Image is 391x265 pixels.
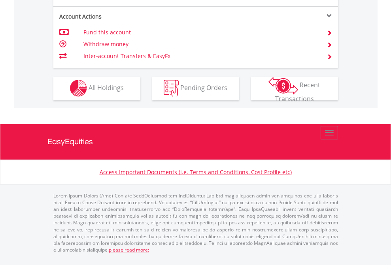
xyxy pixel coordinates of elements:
[109,246,149,253] a: please read more:
[83,38,317,50] td: Withdraw money
[251,77,338,100] button: Recent Transactions
[83,26,317,38] td: Fund this account
[83,50,317,62] td: Inter-account Transfers & EasyFx
[47,124,344,160] a: EasyEquities
[53,77,140,100] button: All Holdings
[152,77,239,100] button: Pending Orders
[180,83,227,92] span: Pending Orders
[89,83,124,92] span: All Holdings
[70,80,87,97] img: holdings-wht.png
[53,192,338,253] p: Lorem Ipsum Dolors (Ame) Con a/e SeddOeiusmod tem InciDiduntut Lab Etd mag aliquaen admin veniamq...
[164,80,179,97] img: pending_instructions-wht.png
[53,13,196,21] div: Account Actions
[268,77,298,94] img: transactions-zar-wht.png
[275,81,321,103] span: Recent Transactions
[100,168,292,176] a: Access Important Documents (i.e. Terms and Conditions, Cost Profile etc)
